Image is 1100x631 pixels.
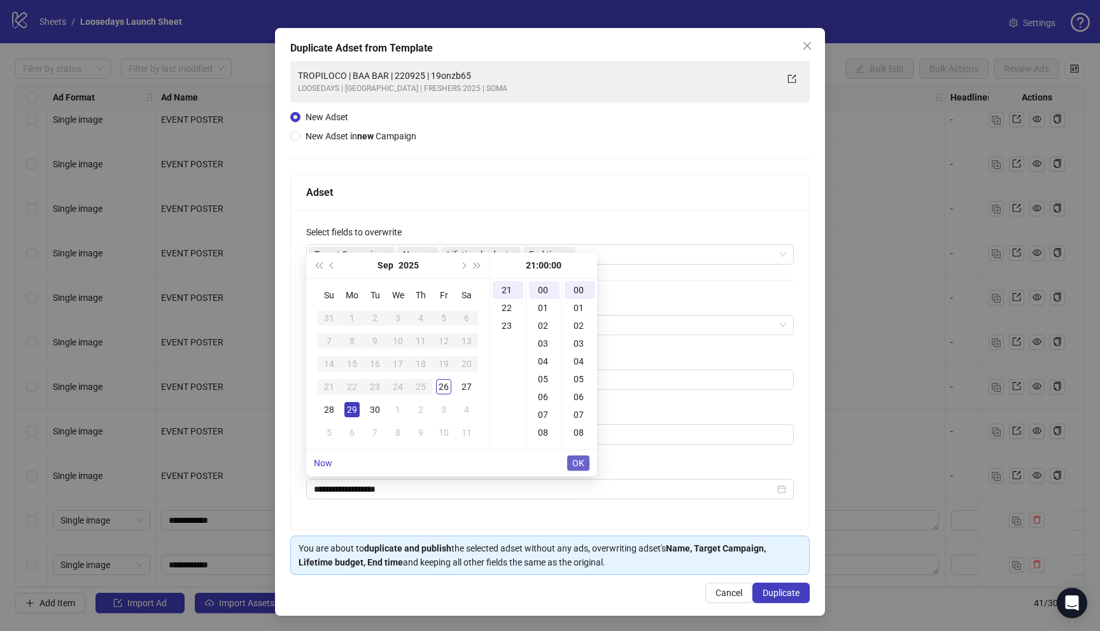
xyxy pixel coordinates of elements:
td: 2025-09-15 [341,352,363,375]
div: 10 [390,333,405,349]
td: 2025-09-10 [386,329,409,352]
th: Th [409,284,432,307]
td: 2025-10-01 [386,398,409,421]
span: Name [403,247,427,261]
div: 09 [565,441,595,459]
td: 2025-09-26 [432,375,455,398]
div: 25 [413,379,428,394]
span: close [802,41,812,51]
td: 2025-09-01 [341,307,363,329]
span: Cancel [716,588,742,598]
td: 2025-10-09 [409,421,432,444]
div: 00 [529,281,560,299]
span: close [511,251,518,258]
div: 28 [321,402,337,417]
td: 2025-10-04 [455,398,478,421]
td: 2025-09-24 [386,375,409,398]
div: 23 [367,379,383,394]
div: 02 [529,317,560,335]
div: 03 [529,335,560,352]
div: 07 [529,406,560,424]
span: close [385,251,391,258]
div: 01 [565,299,595,317]
td: 2025-09-13 [455,329,478,352]
div: 15 [344,356,360,371]
div: 6 [459,310,474,326]
td: 2025-10-05 [318,421,341,444]
td: 2025-10-11 [455,421,478,444]
div: 5 [321,425,337,440]
td: 2025-09-14 [318,352,341,375]
td: 2025-09-07 [318,329,341,352]
div: 19 [436,356,451,371]
div: 21:00:00 [495,253,592,278]
td: 2025-08-31 [318,307,341,329]
span: close [566,251,572,258]
button: Previous month (PageUp) [325,253,339,278]
td: 2025-09-04 [409,307,432,329]
div: 9 [367,333,383,349]
button: Choose a year [398,253,419,278]
th: Fr [432,284,455,307]
div: Duplicate Adset from Template [290,41,810,56]
td: 2025-09-30 [363,398,386,421]
a: Now [314,458,332,468]
td: 2025-09-29 [341,398,363,421]
td: 2025-10-08 [386,421,409,444]
td: 2025-09-20 [455,352,478,375]
div: 01 [529,299,560,317]
td: 2025-09-18 [409,352,432,375]
div: 06 [529,388,560,406]
div: 11 [413,333,428,349]
div: LOOSEDAYS | [GEOGRAPHIC_DATA] | FRESHERS 2025 | SOMA [298,83,777,95]
td: 2025-09-19 [432,352,455,375]
span: End time [529,247,563,261]
td: 2025-09-11 [409,329,432,352]
th: Tu [363,284,386,307]
div: 18 [413,356,428,371]
div: 8 [344,333,360,349]
div: Open Intercom Messenger [1057,588,1087,618]
div: 2 [413,402,428,417]
div: 11 [459,425,474,440]
div: 21 [493,281,523,299]
div: 24 [390,379,405,394]
span: Lifetime budget [447,247,509,261]
td: 2025-10-06 [341,421,363,444]
div: 3 [390,310,405,326]
button: Duplicate [752,583,810,603]
div: 12 [436,333,451,349]
div: 02 [565,317,595,335]
div: 7 [321,333,337,349]
td: 2025-10-03 [432,398,455,421]
div: 6 [344,425,360,440]
strong: new [357,131,374,141]
td: 2025-09-08 [341,329,363,352]
label: Select fields to overwrite [306,225,410,239]
div: 31 [321,310,337,326]
span: Name [397,247,439,262]
td: 2025-09-16 [363,352,386,375]
div: 07 [565,406,595,424]
button: Next year (Control + right) [470,253,484,278]
td: 2025-09-27 [455,375,478,398]
span: Target Campaign [309,247,395,262]
input: End time [314,482,775,496]
span: Lifetime budget [441,247,521,262]
td: 2025-10-02 [409,398,432,421]
button: Next month (PageDown) [456,253,470,278]
div: 05 [529,370,560,388]
button: OK [567,455,589,471]
td: 2025-09-05 [432,307,455,329]
div: 7 [367,425,383,440]
div: 00 [565,281,595,299]
div: 13 [459,333,474,349]
td: 2025-10-10 [432,421,455,444]
div: 30 [367,402,383,417]
td: 2025-09-02 [363,307,386,329]
strong: duplicate and publish [364,543,451,553]
th: Su [318,284,341,307]
div: You are about to the selected adset without any ads, overwriting adset's and keeping all other fi... [299,541,801,569]
span: export [787,74,796,83]
th: We [386,284,409,307]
